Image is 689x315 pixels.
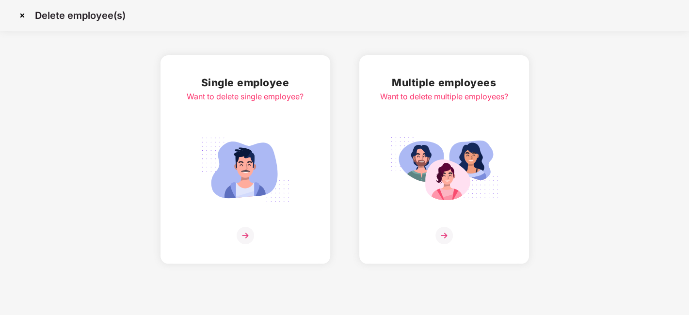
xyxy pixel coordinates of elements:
img: svg+xml;base64,PHN2ZyBpZD0iQ3Jvc3MtMzJ4MzIiIHhtbG5zPSJodHRwOi8vd3d3LnczLm9yZy8yMDAwL3N2ZyIgd2lkdG... [15,8,30,23]
p: Delete employee(s) [35,10,126,21]
img: svg+xml;base64,PHN2ZyB4bWxucz0iaHR0cDovL3d3dy53My5vcmcvMjAwMC9zdmciIGlkPSJNdWx0aXBsZV9lbXBsb3llZS... [390,132,498,207]
img: svg+xml;base64,PHN2ZyB4bWxucz0iaHR0cDovL3d3dy53My5vcmcvMjAwMC9zdmciIHdpZHRoPSIzNiIgaGVpZ2h0PSIzNi... [435,227,453,244]
div: Want to delete single employee? [187,91,304,103]
img: svg+xml;base64,PHN2ZyB4bWxucz0iaHR0cDovL3d3dy53My5vcmcvMjAwMC9zdmciIHdpZHRoPSIzNiIgaGVpZ2h0PSIzNi... [237,227,254,244]
h2: Single employee [187,75,304,91]
img: svg+xml;base64,PHN2ZyB4bWxucz0iaHR0cDovL3d3dy53My5vcmcvMjAwMC9zdmciIGlkPSJTaW5nbGVfZW1wbG95ZWUiIH... [191,132,300,207]
h2: Multiple employees [380,75,508,91]
div: Want to delete multiple employees? [380,91,508,103]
